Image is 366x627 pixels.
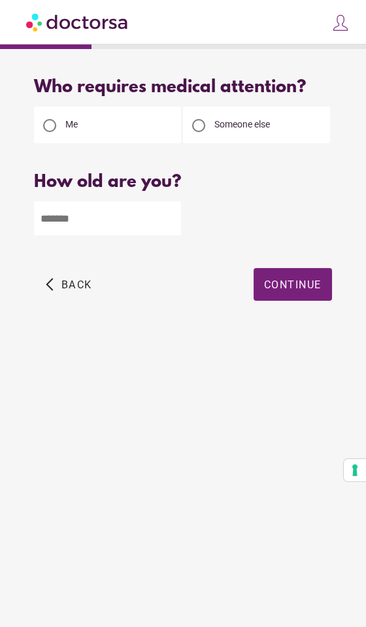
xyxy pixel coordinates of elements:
div: Who requires medical attention? [34,78,331,98]
span: Me [65,119,78,129]
button: Continue [254,268,332,301]
span: Continue [264,279,322,291]
button: Your consent preferences for tracking technologies [344,459,366,481]
span: Back [61,279,92,291]
img: icons8-customer-100.png [331,14,350,32]
span: Someone else [214,119,270,129]
div: How old are you? [34,173,331,193]
button: arrow_back_ios Back [41,268,97,301]
img: Doctorsa.com [26,7,129,37]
